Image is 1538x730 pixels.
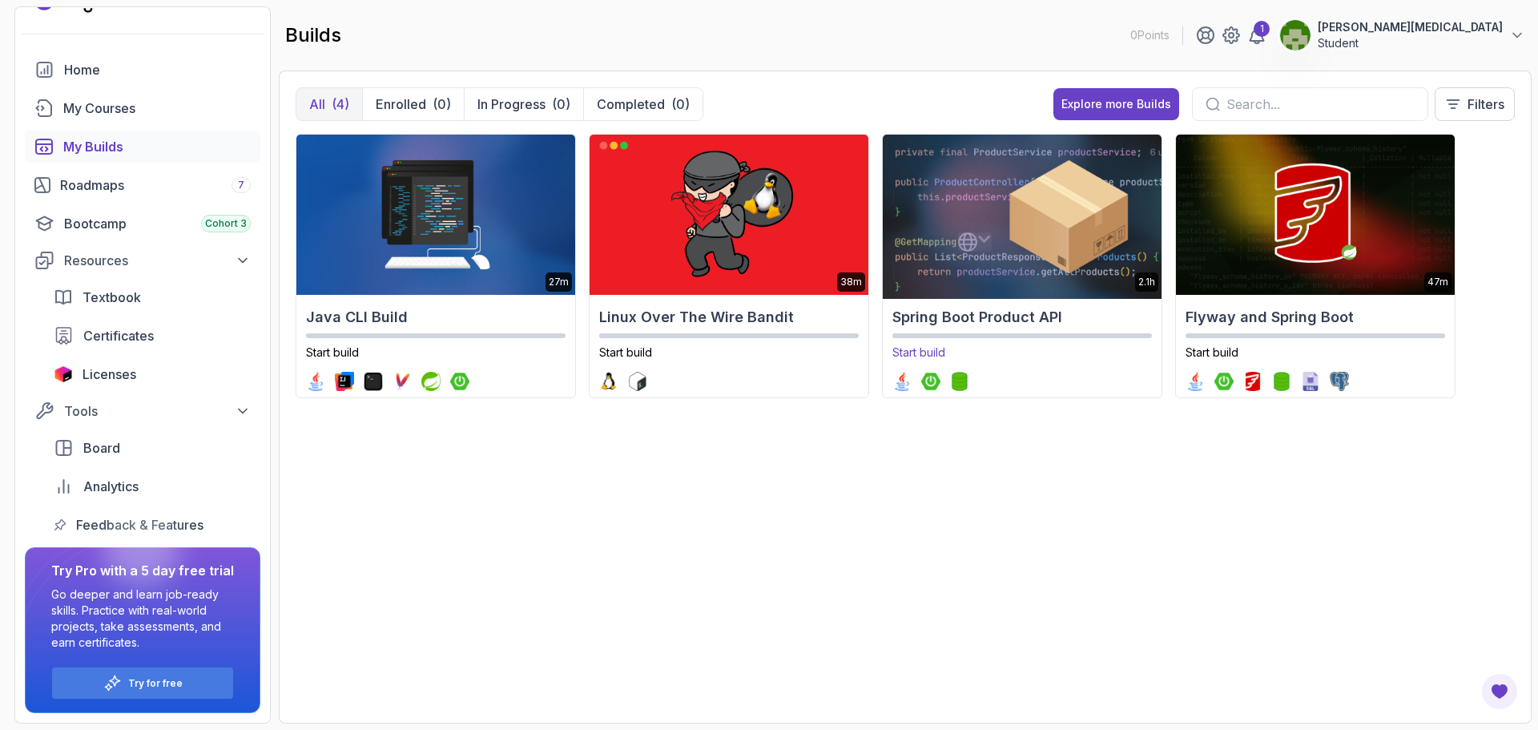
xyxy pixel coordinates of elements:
button: user profile image[PERSON_NAME][MEDICAL_DATA]Student [1279,19,1525,51]
a: home [25,54,260,86]
img: flyway logo [1243,372,1262,391]
span: Cohort 3 [205,217,247,230]
span: Analytics [83,477,139,496]
button: All(4) [296,88,362,120]
a: Linux Over The Wire Bandit card38mLinux Over The Wire BanditStart buildlinux logobash logo [589,134,869,398]
p: Student [1318,35,1503,51]
div: 1 [1254,21,1270,37]
img: intellij logo [335,372,354,391]
a: Flyway and Spring Boot card47mFlyway and Spring BootStart buildjava logospring-boot logoflyway lo... [1175,134,1455,398]
img: linux logo [599,372,618,391]
img: java logo [306,372,325,391]
div: (4) [332,95,349,114]
h2: Flyway and Spring Boot [1186,306,1445,329]
div: Home [64,60,251,79]
span: Certificates [83,326,154,345]
a: analytics [44,470,260,502]
div: (0) [433,95,451,114]
a: Try for free [128,677,183,690]
p: In Progress [477,95,546,114]
img: spring-data-jpa logo [1272,372,1291,391]
span: Start build [306,345,359,359]
p: 27m [549,276,569,288]
img: spring logo [421,372,441,391]
button: Completed(0) [583,88,703,120]
h2: Java CLI Build [306,306,566,329]
div: (0) [671,95,690,114]
div: Bootcamp [64,214,251,233]
img: Spring Boot Product API card [876,131,1168,299]
button: Enrolled(0) [362,88,464,120]
span: Board [83,438,120,458]
h2: builds [285,22,341,48]
img: spring-data-jpa logo [950,372,969,391]
img: user profile image [1280,20,1311,50]
a: roadmaps [25,169,260,201]
a: courses [25,92,260,124]
p: Go deeper and learn job-ready skills. Practice with real-world projects, take assessments, and ea... [51,587,234,651]
p: 0 Points [1130,27,1170,43]
p: All [309,95,325,114]
img: jetbrains icon [54,366,73,382]
p: Filters [1468,95,1504,114]
div: My Courses [63,99,251,118]
span: Licenses [83,365,136,384]
button: Open Feedback Button [1480,672,1519,711]
div: (0) [552,95,570,114]
button: Explore more Builds [1053,88,1179,120]
img: terminal logo [364,372,383,391]
a: bootcamp [25,208,260,240]
p: 2.1h [1138,276,1155,288]
img: java logo [1186,372,1205,391]
img: bash logo [628,372,647,391]
div: Resources [64,251,251,270]
span: Start build [1186,345,1238,359]
img: Linux Over The Wire Bandit card [590,135,868,295]
button: Tools [25,397,260,425]
a: board [44,432,260,464]
img: Flyway and Spring Boot card [1176,135,1455,295]
div: Roadmaps [60,175,251,195]
img: spring-boot logo [921,372,940,391]
button: Filters [1435,87,1515,121]
h2: Linux Over The Wire Bandit [599,306,859,329]
p: Enrolled [376,95,426,114]
a: builds [25,131,260,163]
a: Spring Boot Product API card2.1hSpring Boot Product APIStart buildjava logospring-boot logospring... [882,134,1162,398]
a: feedback [44,509,260,541]
p: 47m [1427,276,1448,288]
img: spring-boot logo [1214,372,1234,391]
img: Java CLI Build card [296,135,575,295]
span: Start build [892,345,945,359]
span: Feedback & Features [76,515,203,534]
span: 7 [238,179,244,192]
div: My Builds [63,137,251,156]
button: In Progress(0) [464,88,583,120]
a: textbook [44,281,260,313]
a: certificates [44,320,260,352]
p: 38m [840,276,862,288]
input: Search... [1226,95,1415,114]
img: java logo [892,372,912,391]
span: Textbook [83,288,141,307]
img: postgres logo [1330,372,1349,391]
h2: Spring Boot Product API [892,306,1152,329]
span: Start build [599,345,652,359]
p: [PERSON_NAME][MEDICAL_DATA] [1318,19,1503,35]
button: Resources [25,246,260,275]
img: spring-boot logo [450,372,469,391]
button: Try for free [51,667,234,700]
a: Java CLI Build card27mJava CLI BuildStart buildjava logointellij logoterminal logomaven logosprin... [296,134,576,398]
img: maven logo [393,372,412,391]
div: Tools [64,401,251,421]
a: 1 [1247,26,1266,45]
img: sql logo [1301,372,1320,391]
div: Explore more Builds [1061,96,1171,112]
a: licenses [44,358,260,390]
p: Completed [597,95,665,114]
